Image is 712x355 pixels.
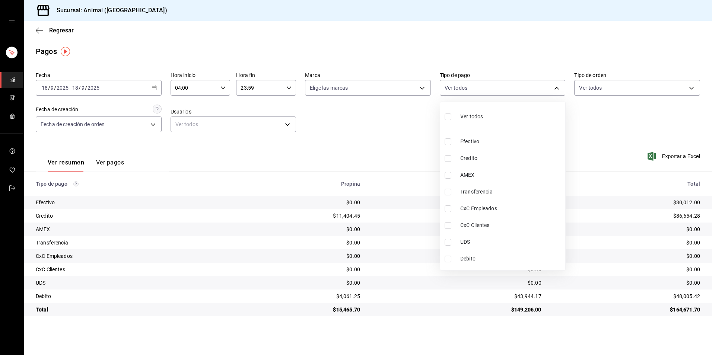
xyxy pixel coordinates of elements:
[460,205,562,212] span: CxC Empleados
[61,47,70,56] img: Tooltip marker
[460,188,562,196] span: Transferencia
[460,138,562,145] span: Efectivo
[460,154,562,162] span: Credito
[460,171,562,179] span: AMEX
[460,238,562,246] span: UDS
[460,221,562,229] span: CxC Clientes
[460,255,562,263] span: Debito
[460,113,483,121] span: Ver todos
